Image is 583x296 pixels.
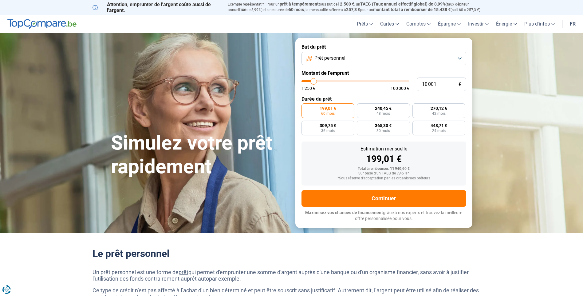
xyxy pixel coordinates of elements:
[187,275,209,282] a: prêt auto
[301,96,466,102] label: Durée du prêt
[320,123,336,128] span: 309,75 €
[321,129,335,133] span: 36 mois
[360,2,446,6] span: TAEG (Taux annuel effectif global) de 8,99%
[376,15,403,33] a: Cartes
[301,86,315,90] span: 1 250 €
[376,112,390,115] span: 48 mois
[337,2,354,6] span: 12.500 €
[301,70,466,76] label: Montant de l'emprunt
[375,123,392,128] span: 365,30 €
[376,129,390,133] span: 30 mois
[373,7,451,12] span: montant total à rembourser de 15.438 €
[353,15,376,33] a: Prêts
[93,269,491,282] p: Un prêt personnel est une forme de qui permet d'emprunter une somme d'argent auprès d'une banque ...
[306,146,461,151] div: Estimation mensuelle
[301,44,466,50] label: But du prêt
[306,154,461,164] div: 199,01 €
[306,171,461,176] div: Sur base d'un TAEG de 7,45 %*
[432,129,446,133] span: 24 mois
[321,112,335,115] span: 60 mois
[346,7,360,12] span: 257,3 €
[391,86,409,90] span: 100 000 €
[434,15,464,33] a: Épargne
[305,210,383,215] span: Maximisez vos chances de financement
[314,55,345,62] span: Prêt personnel
[179,269,188,275] a: prêt
[521,15,558,33] a: Plus d'infos
[7,19,77,29] img: TopCompare
[464,15,492,33] a: Investir
[306,167,461,171] div: Total à rembourser: 11 940,60 €
[301,52,466,65] button: Prêt personnel
[93,248,491,259] h2: Le prêt personnel
[239,7,246,12] span: fixe
[403,15,434,33] a: Comptes
[111,131,288,179] h1: Simulez votre prêt rapidement
[431,106,447,110] span: 270,12 €
[492,15,521,33] a: Énergie
[289,7,304,12] span: 60 mois
[320,106,336,110] span: 199,01 €
[432,112,446,115] span: 42 mois
[566,15,579,33] a: fr
[301,190,466,207] button: Continuer
[431,123,447,128] span: 448,71 €
[228,2,491,13] p: Exemple représentatif : Pour un tous but de , un (taux débiteur annuel de 8,99%) et une durée de ...
[280,2,319,6] span: prêt à tempérament
[459,82,461,87] span: €
[301,210,466,222] p: grâce à nos experts et trouvez la meilleure offre personnalisée pour vous.
[93,2,220,13] p: Attention, emprunter de l'argent coûte aussi de l'argent.
[306,176,461,181] div: *Sous réserve d'acceptation par les organismes prêteurs
[375,106,392,110] span: 240,45 €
